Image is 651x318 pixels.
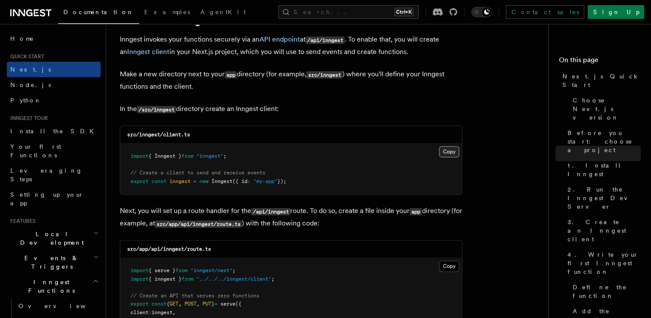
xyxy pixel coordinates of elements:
[199,178,208,184] span: new
[175,267,187,273] span: from
[139,3,195,23] a: Examples
[7,226,101,250] button: Local Development
[559,69,641,93] a: Next.js Quick Start
[127,246,211,252] code: src/app/api/inngest/route.ts
[573,283,641,300] span: Define the function
[202,301,211,307] span: PUT
[63,9,134,15] span: Documentation
[569,279,641,303] a: Define the function
[131,267,149,273] span: import
[7,254,93,271] span: Events & Triggers
[127,48,169,56] a: Inngest client
[247,178,250,184] span: :
[7,278,92,295] span: Inngest Functions
[169,301,178,307] span: GET
[569,93,641,125] a: Choose Next.js version
[149,153,181,159] span: { Inngest }
[131,170,265,176] span: // Create a client to send and receive events
[196,301,199,307] span: ,
[232,267,235,273] span: ;
[10,81,51,88] span: Node.js
[127,132,190,138] code: src/inngest/client.ts
[506,5,584,19] a: Contact sales
[410,208,422,215] code: app
[564,182,641,214] a: 2. Run the Inngest Dev Server
[131,276,149,282] span: import
[195,3,251,23] a: AgentKit
[7,274,101,298] button: Inngest Functions
[193,178,196,184] span: =
[7,62,101,77] a: Next.js
[7,250,101,274] button: Events & Triggers
[184,301,196,307] span: POST
[131,153,149,159] span: import
[271,276,274,282] span: ;
[220,301,235,307] span: serve
[10,34,34,43] span: Home
[214,301,217,307] span: =
[568,185,641,211] span: 2. Run the Inngest Dev Server
[7,230,93,247] span: Local Development
[152,309,172,315] span: inngest
[568,250,641,276] span: 4. Write your first Inngest function
[7,139,101,163] a: Your first Functions
[172,309,175,315] span: ,
[149,309,152,315] span: :
[259,35,300,43] a: API endpoint
[568,129,641,154] span: Before you start: choose a project
[7,93,101,108] a: Python
[306,36,345,44] code: /api/inngest
[235,301,241,307] span: ({
[10,128,99,135] span: Install the SDK
[166,301,169,307] span: {
[120,205,462,230] p: Next, you will set up a route handler for the route. To do so, create a file inside your director...
[155,220,242,228] code: src/app/api/inngest/route.ts
[251,208,290,215] code: /api/inngest
[439,261,459,272] button: Copy
[149,267,175,273] span: { serve }
[152,301,166,307] span: const
[7,123,101,139] a: Install the SDK
[10,66,51,73] span: Next.js
[7,218,36,225] span: Features
[131,178,149,184] span: export
[562,72,641,89] span: Next.js Quick Start
[120,103,462,115] p: In the directory create an Inngest client:
[7,163,101,187] a: Leveraging Steps
[120,33,462,58] p: Inngest invokes your functions securely via an at . To enable that, you will create an in your Ne...
[10,191,84,207] span: Setting up your app
[178,301,181,307] span: ,
[10,167,83,183] span: Leveraging Steps
[559,55,641,69] h4: On this page
[225,71,237,78] code: app
[10,143,61,159] span: Your first Functions
[7,77,101,93] a: Node.js
[196,276,271,282] span: "../../../inngest/client"
[232,178,247,184] span: ({ id
[211,178,232,184] span: Inngest
[564,125,641,158] a: Before you start: choose a project
[471,7,492,17] button: Toggle dark mode
[200,9,246,15] span: AgentKit
[564,158,641,182] a: 1. Install Inngest
[564,214,641,247] a: 3. Create an Inngest client
[181,276,193,282] span: from
[439,146,459,157] button: Copy
[568,218,641,243] span: 3. Create an Inngest client
[7,187,101,211] a: Setting up your app
[131,309,149,315] span: client
[588,5,644,19] a: Sign Up
[568,161,641,178] span: 1. Install Inngest
[278,5,419,19] button: Search...Ctrl+K
[253,178,277,184] span: "my-app"
[223,153,226,159] span: ;
[277,178,286,184] span: });
[152,178,166,184] span: const
[18,303,107,309] span: Overview
[564,247,641,279] a: 4. Write your first Inngest function
[7,53,44,60] span: Quick start
[131,293,259,299] span: // Create an API that serves zero functions
[169,178,190,184] span: inngest
[10,97,42,104] span: Python
[137,106,176,113] code: /src/inngest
